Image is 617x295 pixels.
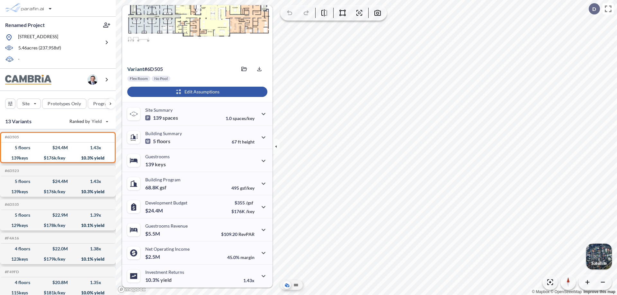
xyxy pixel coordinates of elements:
[118,286,146,293] a: Mapbox homepage
[550,290,582,294] a: OpenStreetMap
[160,277,172,283] span: yield
[232,139,255,144] p: 67
[48,100,81,107] p: Prototypes Only
[5,117,31,125] p: 13 Variants
[4,236,19,240] h5: Click to copy the code
[145,184,166,191] p: 68.8K
[145,230,161,237] p: $5.5M
[127,66,144,72] span: Variant
[88,99,122,109] button: Program
[18,45,61,52] p: 5.46 acres ( 237,958 sf)
[160,184,166,191] span: gsf
[145,246,190,252] p: Net Operating Income
[93,100,111,107] p: Program
[145,161,166,168] p: 139
[155,161,166,168] span: keys
[240,185,255,191] span: gsf/key
[145,277,172,283] p: 10.3%
[5,22,45,29] p: Renamed Project
[246,200,253,205] span: /gsf
[240,255,255,260] span: margin
[145,177,181,182] p: Building Program
[92,118,102,125] span: Yield
[145,107,173,113] p: Site Summary
[586,244,612,269] button: Switcher ImageSatellite
[17,99,41,109] button: Site
[283,281,291,289] button: Aerial View
[145,138,170,144] p: 5
[243,278,255,283] p: 1.43x
[64,116,112,126] button: Ranked by Yield
[145,207,164,214] p: $24.4M
[231,209,255,214] p: $176K
[226,116,255,121] p: 1.0
[4,169,19,173] h5: Click to copy the code
[231,185,255,191] p: 495
[145,269,184,275] p: Investment Returns
[18,33,58,41] p: [STREET_ADDRESS]
[157,138,170,144] span: floors
[145,115,178,121] p: 139
[233,116,255,121] span: spaces/key
[227,255,255,260] p: 45.0%
[127,66,163,72] p: # 6d505
[584,290,615,294] a: Improve this map
[145,131,182,136] p: Building Summary
[246,209,255,214] span: /key
[145,200,187,205] p: Development Budget
[4,270,19,274] h5: Click to copy the code
[586,244,612,269] img: Switcher Image
[163,115,178,121] span: spaces
[242,139,255,144] span: height
[238,231,255,237] span: RevPAR
[22,100,30,107] p: Site
[231,200,255,205] p: $355
[42,99,86,109] button: Prototypes Only
[5,75,51,85] img: BrandImage
[591,261,607,266] p: Satellite
[221,231,255,237] p: $109.20
[532,290,550,294] a: Mapbox
[145,254,161,260] p: $2.5M
[130,76,148,81] p: Flex Room
[145,154,170,159] p: Guestrooms
[4,135,19,139] h5: Click to copy the code
[154,76,168,81] p: No Pool
[292,281,300,289] button: Site Plan
[592,6,596,12] p: D
[238,139,241,144] span: ft
[4,202,19,207] h5: Click to copy the code
[87,74,98,85] img: user logo
[145,223,188,229] p: Guestrooms Revenue
[127,87,267,97] button: Edit Assumptions
[18,56,20,63] p: -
